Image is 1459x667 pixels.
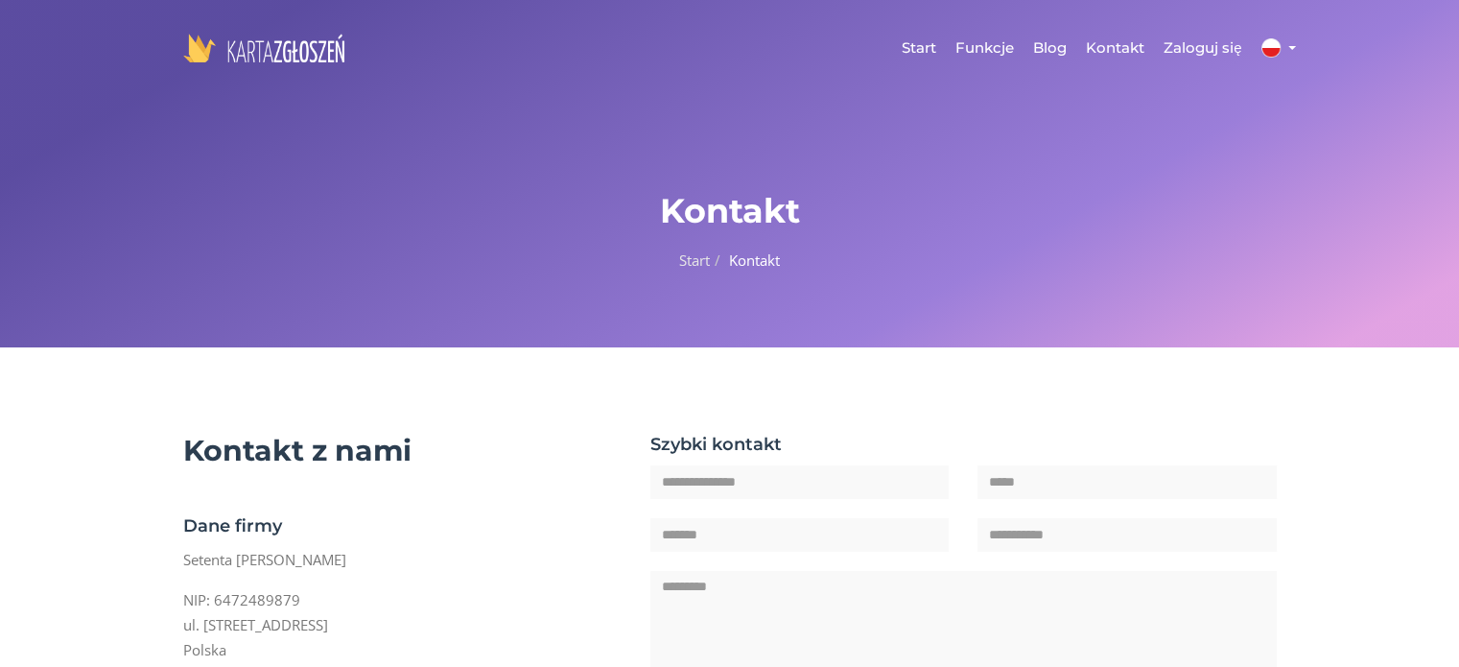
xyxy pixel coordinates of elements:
[183,637,623,662] li: Polska
[946,19,1024,77] a: Funkcje
[183,192,1277,230] h2: Kontakt
[183,515,623,537] h6: Dane firmy
[183,612,623,637] li: ul. [STREET_ADDRESS]
[1154,19,1251,77] a: Zaloguj się
[679,250,710,270] a: Start
[1076,19,1154,77] a: Kontakt
[1024,19,1076,77] a: Blog
[183,34,345,62] img: logo
[710,248,780,273] li: Kontakt
[1261,38,1281,58] img: language pl
[183,547,623,572] p: Setenta [PERSON_NAME]
[183,434,623,467] h3: Kontakt z nami
[183,587,623,612] li: NIP: 6472489879
[892,19,946,77] a: Start
[650,434,1277,456] h6: Szybki kontakt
